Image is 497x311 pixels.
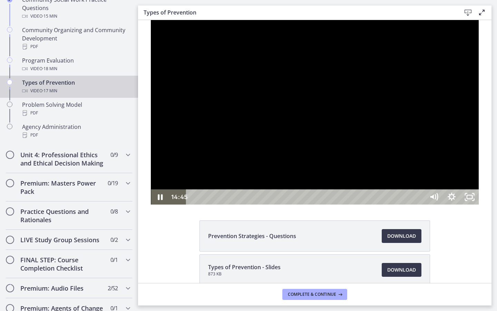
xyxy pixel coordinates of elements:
span: 0 / 2 [110,236,118,244]
h3: Types of Prevention [144,8,450,17]
div: Program Evaluation [22,56,130,73]
div: PDF [22,43,130,51]
div: Video [22,65,130,73]
span: Types of Prevention - Slides [208,263,281,271]
span: Prevention Strategies - Questions [208,232,296,240]
span: 873 KB [208,271,281,277]
span: 2 / 52 [108,284,118,292]
h2: Unit 4: Professional Ethics and Ethical Decision Making [20,151,105,167]
h2: Premium: Masters Power Pack [20,179,105,196]
iframe: Video Lesson [138,20,491,205]
span: · 15 min [42,12,57,20]
button: Mute [287,169,305,185]
span: Complete & continue [288,292,336,297]
button: Show settings menu [305,169,323,185]
div: Problem Solving Model [22,101,130,117]
div: Video [22,12,130,20]
h2: Premium: Audio Files [20,284,105,292]
a: Download [382,263,421,277]
span: 0 / 9 [110,151,118,159]
div: PDF [22,109,130,117]
h2: FINAL STEP: Course Completion Checklist [20,256,105,272]
span: · 18 min [42,65,57,73]
div: Community Organizing and Community Development [22,26,130,51]
span: Download [387,266,416,274]
h2: LIVE Study Group Sessions [20,236,105,244]
span: · 17 min [42,87,57,95]
span: 0 / 1 [110,256,118,264]
div: PDF [22,131,130,139]
span: Download [387,232,416,240]
button: Complete & continue [282,289,347,300]
a: Download [382,229,421,243]
span: 0 / 19 [108,179,118,187]
div: Video [22,87,130,95]
div: Agency Administration [22,123,130,139]
h2: Practice Questions and Rationales [20,207,105,224]
span: 0 / 8 [110,207,118,216]
div: Types of Prevention [22,78,130,95]
button: Unfullscreen [323,169,341,185]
